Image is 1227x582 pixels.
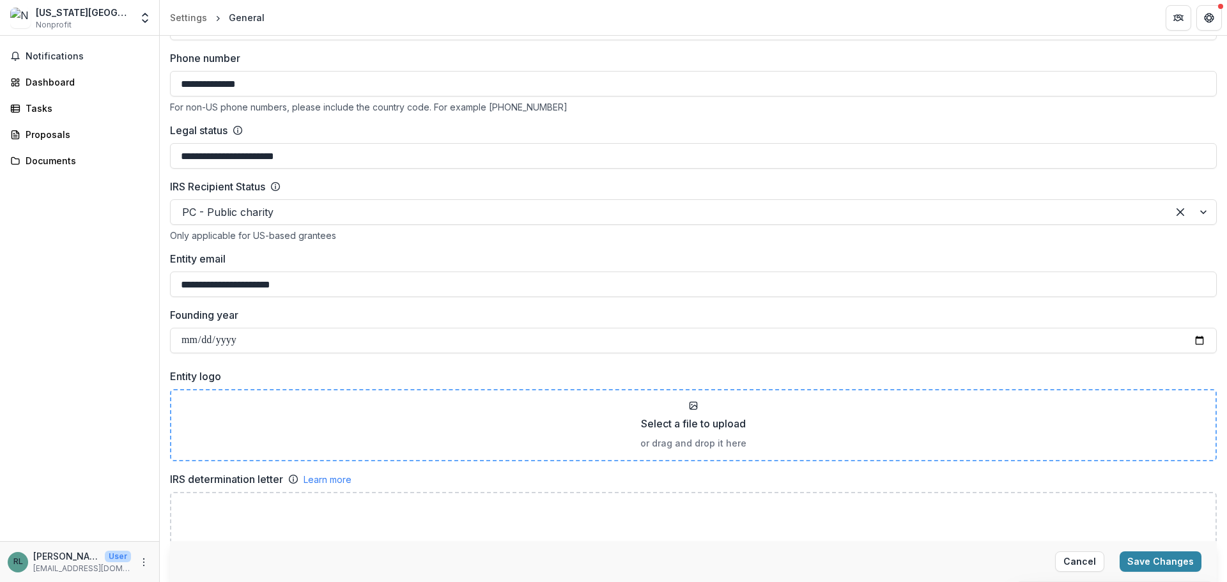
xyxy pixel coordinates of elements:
[170,50,1209,66] label: Phone number
[1120,551,1201,572] button: Save Changes
[36,6,131,19] div: [US_STATE][GEOGRAPHIC_DATA] and Hospitals Corporation
[5,124,154,145] a: Proposals
[170,369,1209,384] label: Entity logo
[170,123,228,138] label: Legal status
[136,5,154,31] button: Open entity switcher
[641,416,746,431] p: Select a file to upload
[105,551,131,562] p: User
[640,436,746,450] p: or drag and drop it here
[5,98,154,119] a: Tasks
[5,72,154,93] a: Dashboard
[170,251,1209,266] label: Entity email
[1055,551,1104,572] button: Cancel
[170,11,207,24] div: Settings
[170,471,283,487] label: IRS determination letter
[170,102,1217,112] div: For non-US phone numbers, please include the country code. For example [PHONE_NUMBER]
[165,8,212,27] a: Settings
[1166,5,1191,31] button: Partners
[304,473,351,486] a: Learn more
[13,558,23,566] div: Rachel Larkin
[165,8,270,27] nav: breadcrumb
[1196,5,1222,31] button: Get Help
[33,563,131,574] p: [EMAIL_ADDRESS][DOMAIN_NAME]
[5,46,154,66] button: Notifications
[170,230,1217,241] div: Only applicable for US-based grantees
[229,11,265,24] div: General
[26,154,144,167] div: Documents
[36,19,72,31] span: Nonprofit
[26,75,144,89] div: Dashboard
[10,8,31,28] img: New York City Health and Hospitals Corporation
[170,179,265,194] label: IRS Recipient Status
[33,549,100,563] p: [PERSON_NAME]
[1170,202,1191,222] div: Clear selected options
[5,150,154,171] a: Documents
[170,307,1209,323] label: Founding year
[26,51,149,62] span: Notifications
[26,128,144,141] div: Proposals
[136,555,151,570] button: More
[26,102,144,115] div: Tasks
